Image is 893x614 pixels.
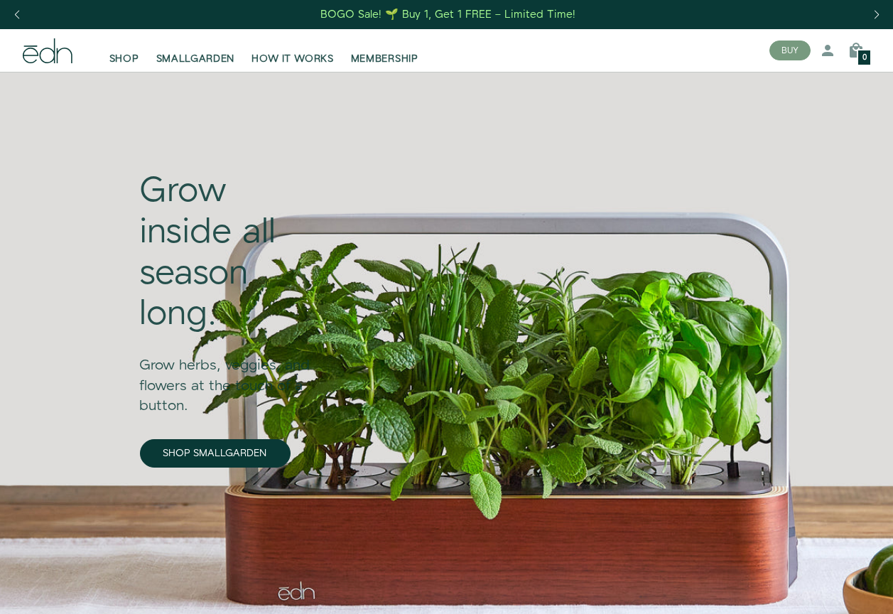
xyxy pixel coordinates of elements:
a: BOGO Sale! 🌱 Buy 1, Get 1 FREE – Limited Time! [319,4,577,26]
a: HOW IT WORKS [243,35,342,66]
span: HOW IT WORKS [251,52,333,66]
div: Grow inside all season long. [140,171,325,335]
div: BOGO Sale! 🌱 Buy 1, Get 1 FREE – Limited Time! [320,7,575,22]
button: BUY [769,41,811,60]
div: Grow herbs, veggies, and flowers at the touch of a button. [140,335,325,416]
span: MEMBERSHIP [351,52,418,66]
span: 0 [862,54,867,62]
a: SMALLGARDEN [148,35,244,66]
span: SHOP [109,52,139,66]
a: SHOP SMALLGARDEN [140,439,291,468]
a: SHOP [101,35,148,66]
a: MEMBERSHIP [342,35,427,66]
span: SMALLGARDEN [156,52,235,66]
